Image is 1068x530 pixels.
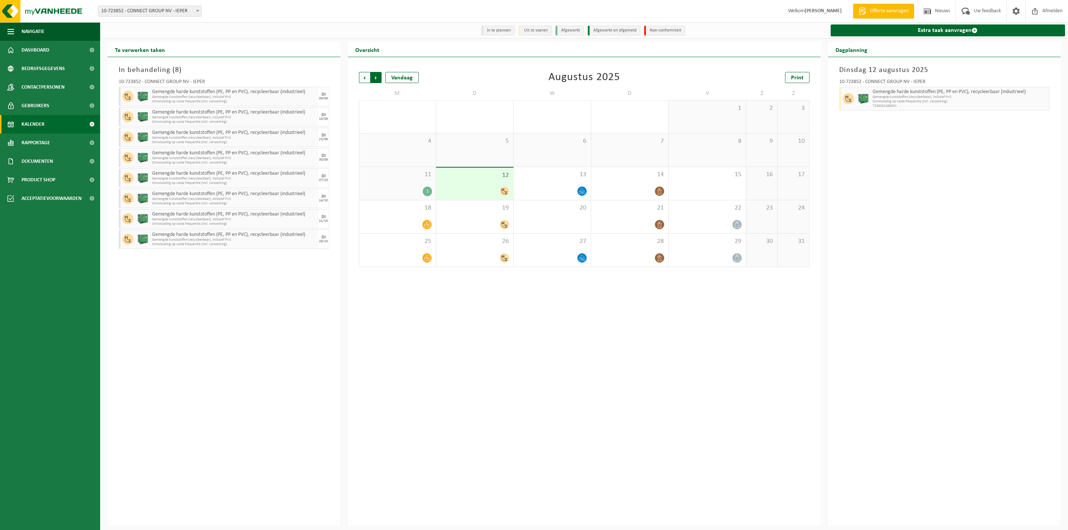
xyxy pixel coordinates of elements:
[517,137,587,145] span: 6
[440,204,510,212] span: 19
[137,111,148,122] img: PB-HB-1400-HPE-GN-01
[853,4,914,19] a: Offerte aanvragen
[481,26,515,36] li: In te plannen
[22,41,49,59] span: Dashboard
[556,26,584,36] li: Afgewerkt
[152,222,316,226] span: Omwisseling op vaste frequentie (incl. verwerking)
[152,150,316,156] span: Gemengde harde kunststoffen (PE, PP en PVC), recycleerbaar (industrieel)
[778,87,809,100] td: Z
[423,187,432,196] div: 1
[672,137,742,145] span: 8
[175,66,179,74] span: 8
[595,137,665,145] span: 7
[152,211,316,217] span: Gemengde harde kunststoffen (PE, PP en PVC), recycleerbaar (industrieel)
[858,93,869,104] img: PB-HB-1400-HPE-GN-01
[363,204,432,212] span: 18
[359,72,370,83] span: Vorige
[839,79,1050,87] div: 10-723852 - CONNECT GROUP NV - IEPER
[152,177,316,181] span: Gemengde kunststoffen (recycleerbaar), inclusief PVC
[152,191,316,197] span: Gemengde harde kunststoffen (PE, PP en PVC), recycleerbaar (industrieel)
[152,136,316,140] span: Gemengde kunststoffen (recycleerbaar), inclusief PVC
[322,133,326,138] div: DI
[22,134,50,152] span: Rapportage
[517,171,587,179] span: 13
[750,237,774,246] span: 30
[152,99,316,104] span: Omwisseling op vaste frequentie (incl. verwerking)
[22,171,55,189] span: Product Shop
[746,87,778,100] td: Z
[669,87,746,100] td: V
[152,232,316,238] span: Gemengde harde kunststoffen (PE, PP en PVC), recycleerbaar (industrieel)
[839,65,1050,76] h3: Dinsdag 12 augustus 2025
[98,6,202,17] span: 10-723852 - CONNECT GROUP NV - IEPER
[828,42,875,57] h2: Dagplanning
[322,235,326,240] div: DI
[548,72,620,83] div: Augustus 2025
[22,78,65,96] span: Contactpersonen
[152,161,316,165] span: Omwisseling op vaste frequentie (incl. verwerking)
[137,91,148,102] img: PB-HB-1400-HPE-GN-01
[363,137,432,145] span: 4
[322,113,326,117] div: DI
[672,171,742,179] span: 15
[152,89,316,95] span: Gemengde harde kunststoffen (PE, PP en PVC), recycleerbaar (industrieel)
[672,237,742,246] span: 29
[436,87,514,100] td: D
[22,59,65,78] span: Bedrijfsgegevens
[781,104,805,112] span: 3
[750,204,774,212] span: 23
[152,130,316,136] span: Gemengde harde kunststoffen (PE, PP en PVC), recycleerbaar (industrieel)
[152,156,316,161] span: Gemengde kunststoffen (recycleerbaar), inclusief PVC
[22,189,82,208] span: Acceptatievoorwaarden
[440,171,510,180] span: 12
[319,178,328,182] div: 07/10
[785,72,810,83] a: Print
[152,242,316,247] span: Omwisseling op vaste frequentie (incl. verwerking)
[868,7,910,15] span: Offerte aanvragen
[119,79,329,87] div: 10-723852 - CONNECT GROUP NV - IEPER
[517,237,587,246] span: 27
[440,137,510,145] span: 5
[152,201,316,206] span: Omwisseling op vaste frequentie (incl. verwerking)
[781,171,805,179] span: 17
[588,26,640,36] li: Afgewerkt en afgemeld
[370,72,382,83] span: Volgende
[137,132,148,143] img: PB-HB-1400-HPE-GN-01
[672,104,742,112] span: 1
[152,181,316,185] span: Omwisseling op vaste frequentie (incl. verwerking)
[319,158,328,162] div: 30/09
[22,96,49,115] span: Gebruikers
[595,237,665,246] span: 28
[781,237,805,246] span: 31
[119,65,329,76] h3: In behandeling ( )
[805,8,842,14] strong: [PERSON_NAME]
[152,115,316,120] span: Gemengde kunststoffen (recycleerbaar), inclusief PVC
[644,26,685,36] li: Non-conformiteit
[440,237,510,246] span: 26
[322,174,326,178] div: DI
[322,154,326,158] div: DI
[322,92,326,97] div: DI
[319,240,328,243] div: 28/10
[385,72,419,83] div: Vandaag
[319,138,328,141] div: 23/09
[873,95,1048,99] span: Gemengde kunststoffen (recycleerbaar), inclusief PVC
[750,171,774,179] span: 16
[137,193,148,204] img: PB-HB-1400-HPE-GN-01
[873,104,1048,108] span: T250001486051
[322,194,326,199] div: DI
[152,140,316,145] span: Omwisseling op vaste frequentie (incl. verwerking)
[152,197,316,201] span: Gemengde kunststoffen (recycleerbaar), inclusief PVC
[108,42,172,57] h2: Te verwerken taken
[359,87,436,100] td: M
[514,87,591,100] td: W
[595,171,665,179] span: 14
[22,152,53,171] span: Documenten
[152,171,316,177] span: Gemengde harde kunststoffen (PE, PP en PVC), recycleerbaar (industrieel)
[750,137,774,145] span: 9
[750,104,774,112] span: 2
[781,204,805,212] span: 24
[518,26,552,36] li: Uit te voeren
[152,109,316,115] span: Gemengde harde kunststoffen (PE, PP en PVC), recycleerbaar (industrieel)
[319,219,328,223] div: 21/10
